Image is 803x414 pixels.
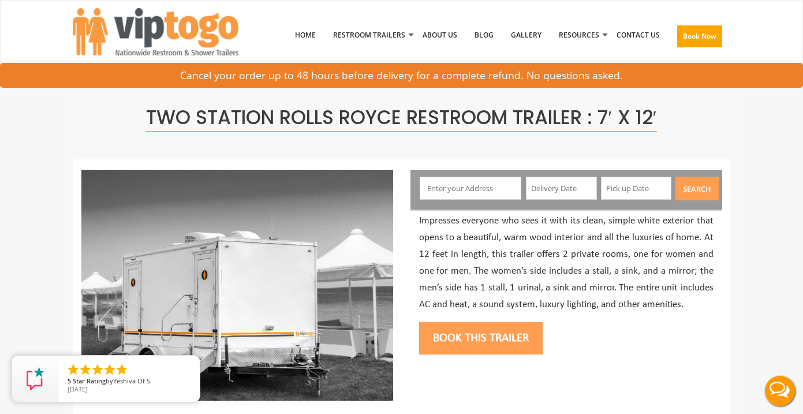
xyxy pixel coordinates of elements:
[526,177,597,200] input: Delivery Date
[502,5,550,65] a: Gallery
[79,363,92,376] li: 
[103,363,117,376] li: 
[419,322,543,355] button: Book this trailer
[113,376,152,385] span: Yeshiva Of S.
[68,376,71,385] span: 5
[675,177,719,200] button: Search
[668,5,731,72] a: Book Now
[115,363,129,376] li: 
[608,5,668,65] a: Contact Us
[24,367,47,390] img: Review Rating
[677,25,722,47] button: Book Now
[66,363,80,376] li: 
[146,104,656,132] span: Two Station Rolls Royce Restroom Trailer : 7′ x 12′
[73,376,106,385] span: Star Rating
[68,378,191,386] span: by
[757,368,803,414] button: Live Chat
[286,5,324,65] a: Home
[466,5,502,65] a: Blog
[68,385,88,393] span: [DATE]
[324,5,414,65] a: Restroom Trailers
[81,170,393,401] img: Side view of two station restroom trailer with separate doors for males and females
[414,5,466,65] a: About Us
[419,213,714,313] p: Impresses everyone who sees it with its clean, simple white exterior that opens to a beautiful, w...
[601,177,672,200] input: Pick up Date
[91,363,104,376] li: 
[550,5,608,65] a: Resources
[73,8,238,55] img: VIPTOGO
[420,177,521,200] input: Enter your Address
